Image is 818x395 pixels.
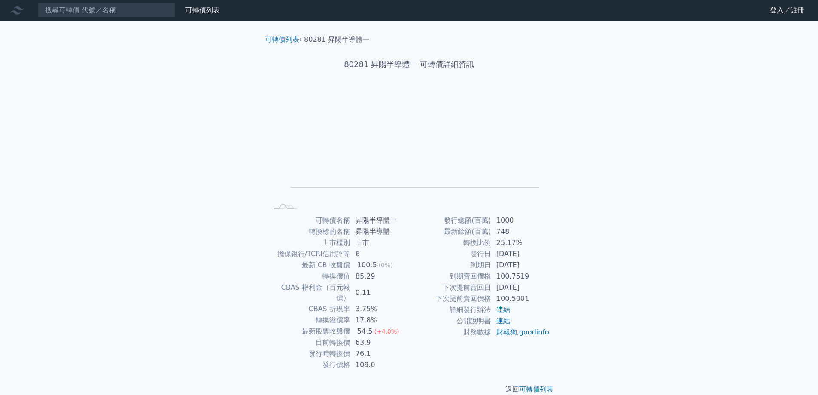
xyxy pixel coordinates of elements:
[268,271,350,282] td: 轉換價值
[409,304,491,315] td: 詳細發行辦法
[268,348,350,359] td: 發行時轉換價
[268,303,350,315] td: CBAS 折現率
[409,248,491,260] td: 發行日
[409,215,491,226] td: 發行總額(百萬)
[38,3,175,18] input: 搜尋可轉債 代號／名稱
[258,384,560,395] p: 返回
[350,348,409,359] td: 76.1
[409,226,491,237] td: 最新餘額(百萬)
[409,260,491,271] td: 到期日
[265,35,299,43] a: 可轉債列表
[268,359,350,371] td: 發行價格
[268,337,350,348] td: 目前轉換價
[350,226,409,237] td: 昇陽半導體
[491,293,550,304] td: 100.5001
[350,215,409,226] td: 昇陽半導體一
[491,271,550,282] td: 100.7519
[350,248,409,260] td: 6
[350,337,409,348] td: 63.9
[350,271,409,282] td: 85.29
[374,328,399,335] span: (+4.0%)
[258,58,560,70] h1: 80281 昇陽半導體一 可轉債詳細資訊
[496,317,510,325] a: 連結
[775,354,818,395] iframe: Chat Widget
[268,215,350,226] td: 可轉債名稱
[265,34,302,45] li: ›
[491,215,550,226] td: 1000
[491,237,550,248] td: 25.17%
[379,262,393,269] span: (0%)
[268,326,350,337] td: 最新股票收盤價
[268,315,350,326] td: 轉換溢價率
[519,385,553,393] a: 可轉債列表
[491,248,550,260] td: [DATE]
[763,3,811,17] a: 登入／註冊
[409,282,491,293] td: 下次提前賣回日
[409,237,491,248] td: 轉換比例
[409,271,491,282] td: 到期賣回價格
[496,306,510,314] a: 連結
[409,293,491,304] td: 下次提前賣回價格
[282,98,540,200] g: Chart
[491,226,550,237] td: 748
[350,282,409,303] td: 0.11
[409,315,491,327] td: 公開說明書
[409,327,491,338] td: 財務數據
[268,282,350,303] td: CBAS 權利金（百元報價）
[775,354,818,395] div: 聊天小工具
[491,282,550,293] td: [DATE]
[491,327,550,338] td: ,
[350,315,409,326] td: 17.8%
[350,237,409,248] td: 上市
[268,226,350,237] td: 轉換標的名稱
[519,328,549,336] a: goodinfo
[268,260,350,271] td: 最新 CB 收盤價
[304,34,369,45] li: 80281 昇陽半導體一
[185,6,220,14] a: 可轉債列表
[356,326,374,337] div: 54.5
[268,237,350,248] td: 上市櫃別
[491,260,550,271] td: [DATE]
[350,303,409,315] td: 3.75%
[496,328,517,336] a: 財報狗
[356,260,379,270] div: 100.5
[268,248,350,260] td: 擔保銀行/TCRI信用評等
[350,359,409,371] td: 109.0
